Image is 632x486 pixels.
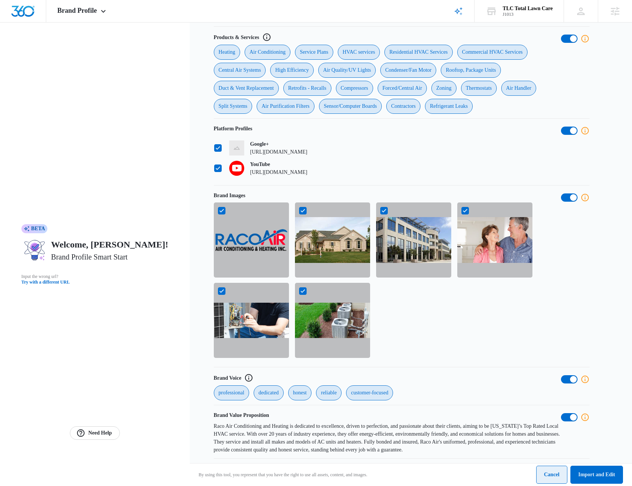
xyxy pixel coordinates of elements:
[336,81,373,96] div: Compressors
[376,217,451,263] img: https://dta0yqvfnusiq.cloudfront.net/racoair/2014/12/acnew.jpg
[536,466,567,484] button: Cancel
[338,45,380,60] div: HVAC services
[257,99,314,114] div: Air Purification Filters
[384,45,452,60] div: Residential HVAC Services
[214,125,252,133] p: Platform Profiles
[501,81,536,96] div: Air Handler
[214,303,289,338] img: https://dta0yqvfnusiq.cloudfront.net/racoair/2014/12/ctabig1.jpg
[386,99,420,114] div: Contractors
[51,251,128,263] h2: Brand Profile Smart Start
[295,303,370,338] img: https://dta0yqvfnusiq.cloudfront.net/racoair/2014/12/ctabig2new.jpg
[457,45,528,60] div: Commercial HVAC Services
[250,168,307,176] p: [URL][DOMAIN_NAME]
[283,81,331,96] div: Retrofits - Recalls
[250,160,307,168] p: YouTube
[214,411,269,419] p: Brand Value Proposition
[288,385,312,400] div: honest
[378,81,427,96] div: Forced/Central Air
[319,99,382,114] div: Sensor/Computer Boards
[21,238,48,263] img: ai-brand-profile
[254,385,284,400] div: dedicated
[214,63,266,78] div: Central Air Systems
[250,148,307,156] p: [URL][DOMAIN_NAME]
[199,471,367,478] p: By using this tool, you represent that you have the right to use all assets, content, and images.
[214,192,245,199] p: Brand Images
[441,63,500,78] div: Rooftop, Package Units
[214,99,252,114] div: Split Systems
[214,33,259,41] p: Products & Services
[461,81,497,96] div: Thermostats
[21,224,47,233] div: BETA
[270,63,314,78] div: High Efficiency
[21,280,168,284] button: Try with a different URL
[214,45,240,60] div: Heating
[295,45,333,60] div: Service Plans
[250,140,307,148] p: Google+
[318,63,376,78] div: Air Quality/UV Lights
[214,422,561,454] p: Raco Air Conditioning and Heating is dedicated to excellence, driven to perfection, and passionat...
[245,45,290,60] div: Air Conditioning
[570,466,623,484] button: Import and Edit
[457,217,532,263] img: https://dta0yqvfnusiq.cloudfront.net/racoair/2014/12/test.jpg
[214,385,249,400] div: professional
[214,374,242,382] p: Brand Voice
[57,7,97,15] span: Brand Profile
[214,81,279,96] div: Duct & Vent Replacement
[295,217,370,263] img: https://dta0yqvfnusiq.cloudfront.net/racoair/2014/12/heatingnew.jpg
[51,238,168,251] h1: Welcome, [PERSON_NAME]!
[431,81,456,96] div: Zoning
[503,12,553,17] div: account id
[503,6,553,12] div: account name
[425,99,473,114] div: Refrigerant Leaks
[316,385,342,400] div: reliable
[21,273,168,280] p: Input the wrong url?
[70,426,120,440] a: Need Help
[214,228,289,253] img: https://dta0yqvfnusiq.cloudfront.net/racoair/2014/12/RacoAirLogo.png
[380,63,436,78] div: Condenser/Fan Motor
[346,385,393,400] div: customer-focused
